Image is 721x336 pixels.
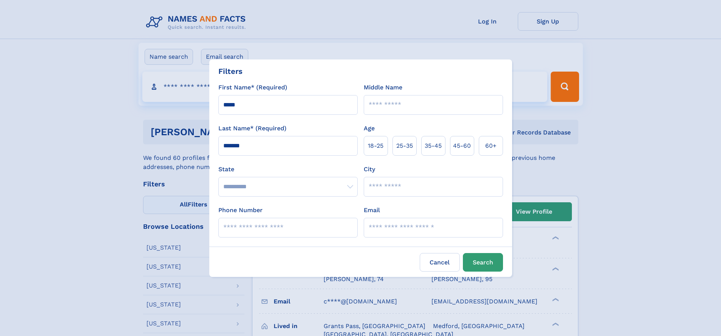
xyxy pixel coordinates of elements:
label: First Name* (Required) [218,83,287,92]
span: 45‑60 [453,141,471,150]
div: Filters [218,66,243,77]
label: Email [364,206,380,215]
label: Last Name* (Required) [218,124,287,133]
label: State [218,165,358,174]
button: Search [463,253,503,272]
label: Age [364,124,375,133]
span: 25‑35 [396,141,413,150]
span: 60+ [485,141,497,150]
span: 35‑45 [425,141,442,150]
label: City [364,165,375,174]
label: Phone Number [218,206,263,215]
span: 18‑25 [368,141,383,150]
label: Cancel [420,253,460,272]
label: Middle Name [364,83,402,92]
